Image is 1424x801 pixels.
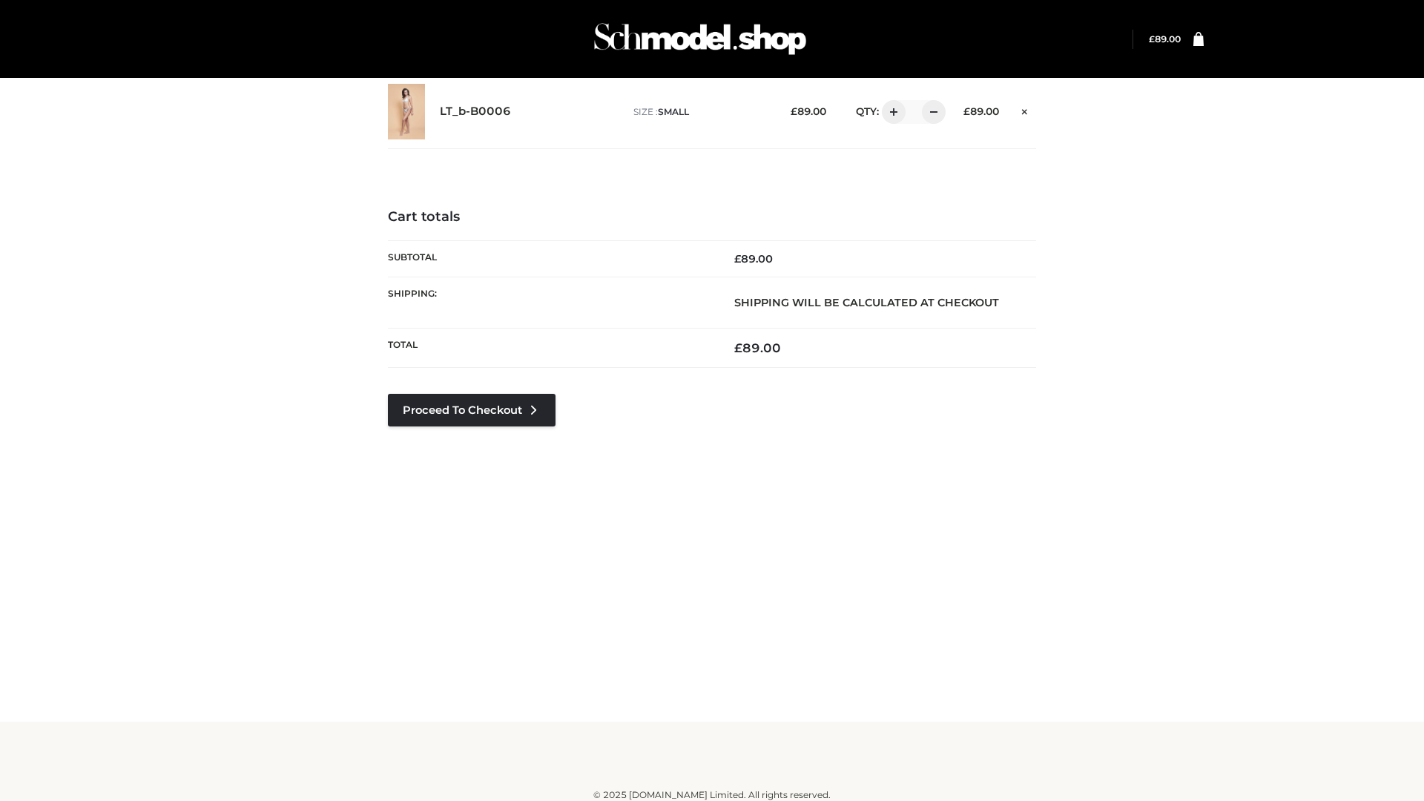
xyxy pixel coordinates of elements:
[791,105,826,117] bdi: 89.00
[1149,33,1181,44] bdi: 89.00
[963,105,999,117] bdi: 89.00
[388,240,712,277] th: Subtotal
[734,296,999,309] strong: Shipping will be calculated at checkout
[388,84,425,139] img: LT_b-B0006 - SMALL
[963,105,970,117] span: £
[388,209,1036,225] h4: Cart totals
[388,394,556,426] a: Proceed to Checkout
[1149,33,1181,44] a: £89.00
[734,252,773,266] bdi: 89.00
[1014,100,1036,119] a: Remove this item
[589,10,811,68] img: Schmodel Admin 964
[633,105,768,119] p: size :
[388,329,712,368] th: Total
[388,277,712,328] th: Shipping:
[791,105,797,117] span: £
[841,100,940,124] div: QTY:
[734,252,741,266] span: £
[440,105,511,119] a: LT_b-B0006
[734,340,742,355] span: £
[734,340,781,355] bdi: 89.00
[1149,33,1155,44] span: £
[658,106,689,117] span: SMALL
